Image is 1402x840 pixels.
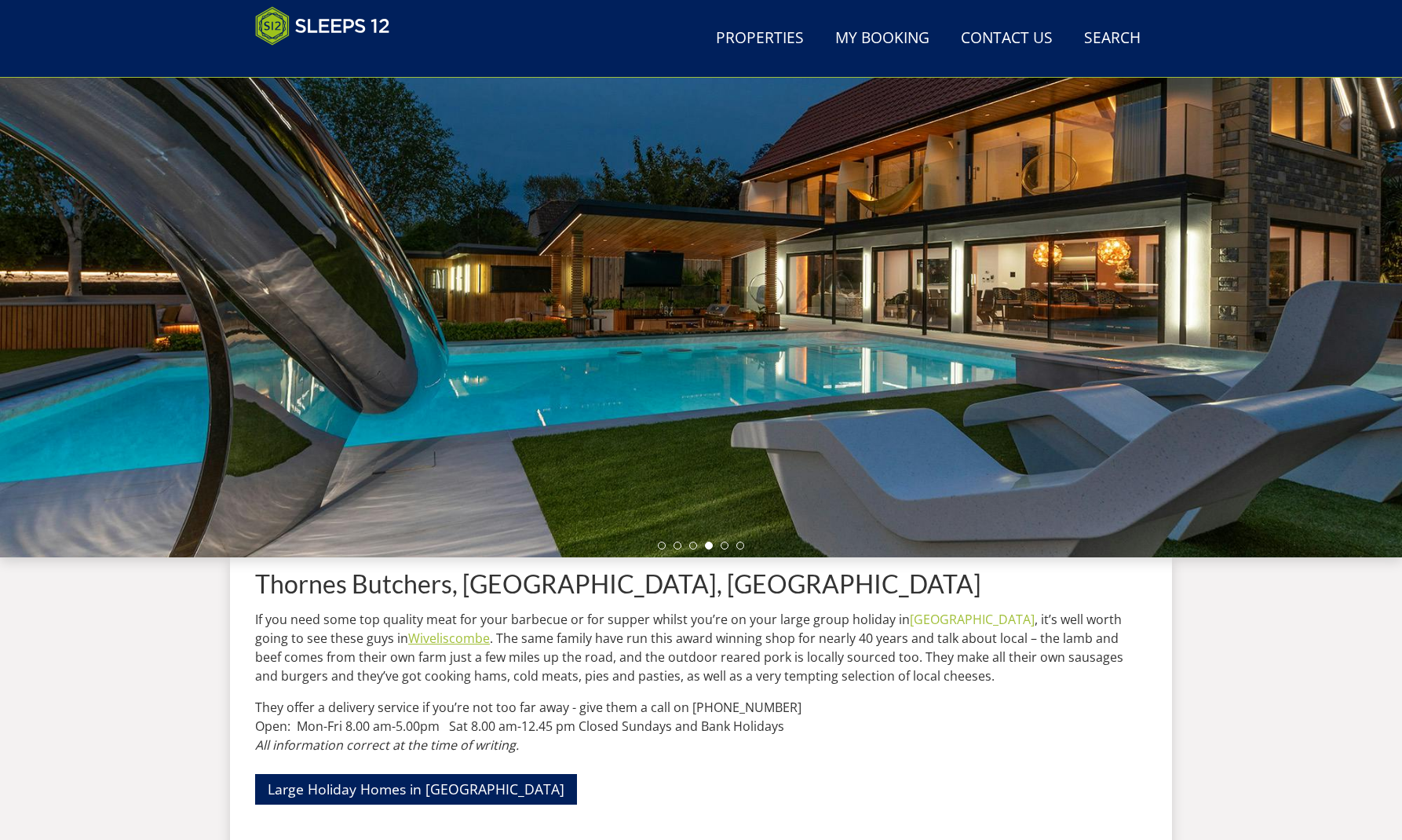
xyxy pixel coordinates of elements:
[255,698,1147,754] p: They offer a delivery service if you’re not too far away - give them a call on [PHONE_NUMBER] Ope...
[255,610,1147,685] p: If you need some top quality meat for your barbecue or for supper whilst you’re on your large gro...
[255,570,1147,597] h1: Thornes Butchers, [GEOGRAPHIC_DATA], [GEOGRAPHIC_DATA]
[255,6,390,46] img: Sleeps 12
[255,736,519,754] em: All information correct at the time of writing.
[255,774,577,805] a: Large Holiday Homes in [GEOGRAPHIC_DATA]
[247,55,412,68] iframe: Customer reviews powered by Trustpilot
[710,21,810,57] a: Properties
[408,630,490,647] a: Wiveliscombe
[955,21,1059,57] a: Contact Us
[829,21,936,57] a: My Booking
[910,611,1035,628] a: [GEOGRAPHIC_DATA]
[1078,21,1147,57] a: Search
